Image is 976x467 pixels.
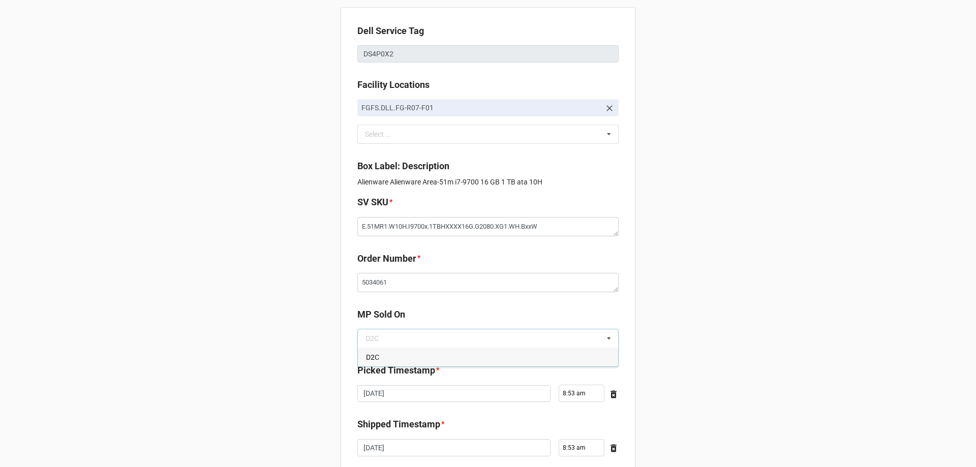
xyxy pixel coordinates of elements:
[357,273,619,292] textarea: 5034061
[357,252,416,266] label: Order Number
[357,78,430,92] label: Facility Locations
[357,24,424,38] label: Dell Service Tag
[357,161,449,171] b: Box Label: Description
[366,353,379,361] span: D2C
[559,385,604,402] input: Time
[559,439,604,456] input: Time
[362,128,406,140] div: Select ...
[357,439,551,456] input: Date
[357,385,551,402] input: Date
[357,363,435,378] label: Picked Timestamp
[357,307,405,322] label: MP Sold On
[357,217,619,236] textarea: E.51MR1.W10H.I9700x.1TBHXXXX16G.G2080.XG1.WH.BxxW
[357,195,388,209] label: SV SKU
[357,177,619,187] p: Alienware Alienware Area-51m i7-9700 16 GB 1 TB ata 10H
[357,417,440,431] label: Shipped Timestamp
[361,103,600,113] p: FGFS.DLL.FG-R07-F01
